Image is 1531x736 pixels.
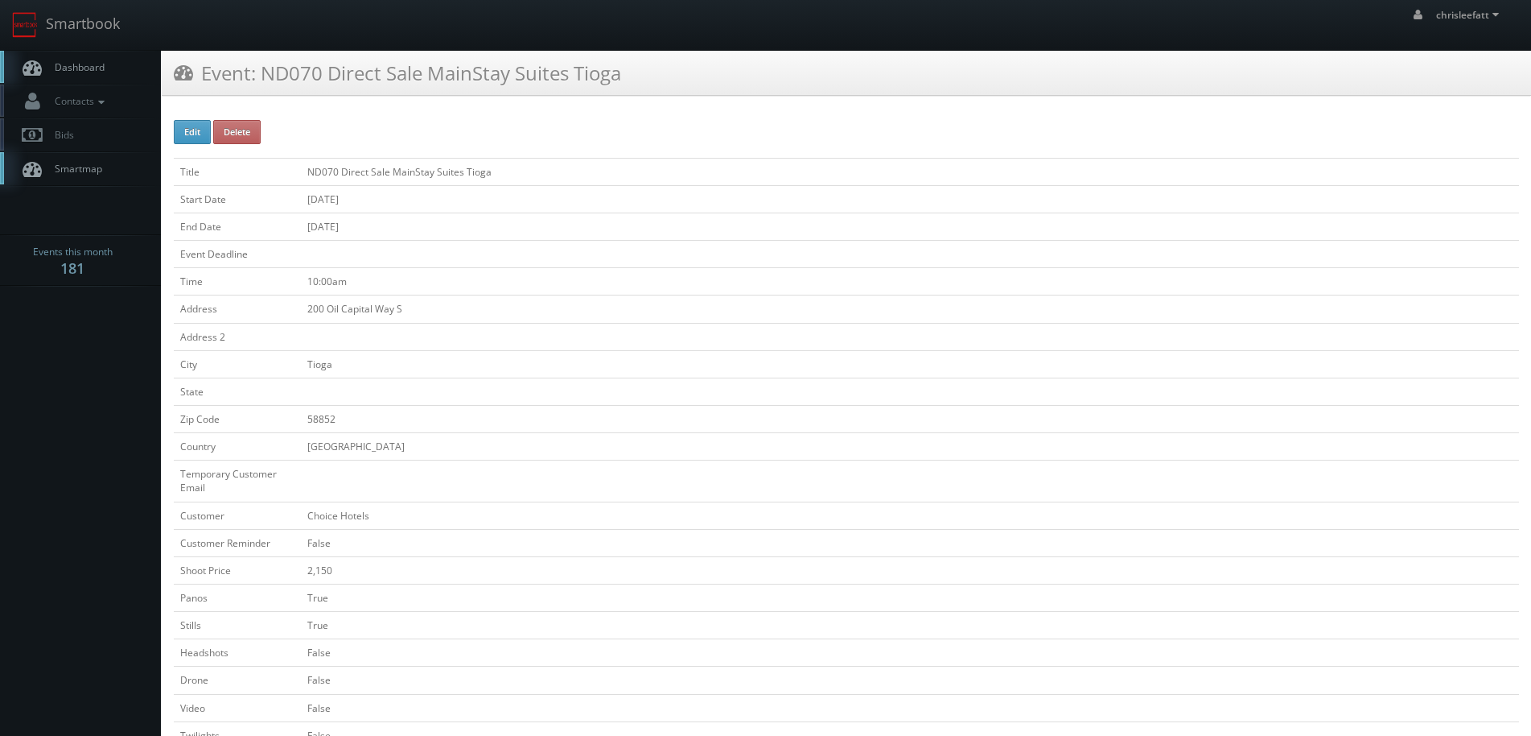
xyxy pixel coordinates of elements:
td: False [301,639,1519,667]
td: Temporary Customer Email [174,461,301,502]
td: Customer Reminder [174,529,301,556]
span: Contacts [47,94,109,108]
td: Headshots [174,639,301,667]
td: Start Date [174,185,301,213]
td: [DATE] [301,185,1519,213]
button: Edit [174,120,211,144]
td: Time [174,268,301,296]
td: City [174,350,301,378]
strong: 181 [60,258,84,278]
span: chrisleefatt [1436,8,1504,22]
td: Drone [174,667,301,694]
td: Country [174,433,301,461]
span: Smartmap [47,162,102,176]
td: False [301,694,1519,722]
td: 58852 [301,405,1519,432]
td: True [301,612,1519,639]
td: [GEOGRAPHIC_DATA] [301,433,1519,461]
td: False [301,667,1519,694]
h3: Event: ND070 Direct Sale MainStay Suites Tioga [174,59,621,87]
img: smartbook-logo.png [12,12,38,38]
span: Bids [47,128,74,142]
td: Title [174,158,301,185]
td: Address [174,296,301,323]
td: ND070 Direct Sale MainStay Suites Tioga [301,158,1519,185]
td: Zip Code [174,405,301,432]
td: Address 2 [174,323,301,350]
td: State [174,378,301,405]
td: 2,150 [301,556,1519,584]
td: True [301,584,1519,611]
td: Shoot Price [174,556,301,584]
span: Dashboard [47,60,105,74]
td: 10:00am [301,268,1519,296]
td: Choice Hotels [301,502,1519,529]
td: Stills [174,612,301,639]
td: [DATE] [301,213,1519,240]
td: False [301,529,1519,556]
button: Delete [213,120,261,144]
td: Tioga [301,350,1519,378]
td: End Date [174,213,301,240]
span: Events this month [33,244,113,260]
td: 200 Oil Capital Way S [301,296,1519,323]
td: Video [174,694,301,722]
td: Event Deadline [174,241,301,268]
td: Customer [174,502,301,529]
td: Panos [174,584,301,611]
